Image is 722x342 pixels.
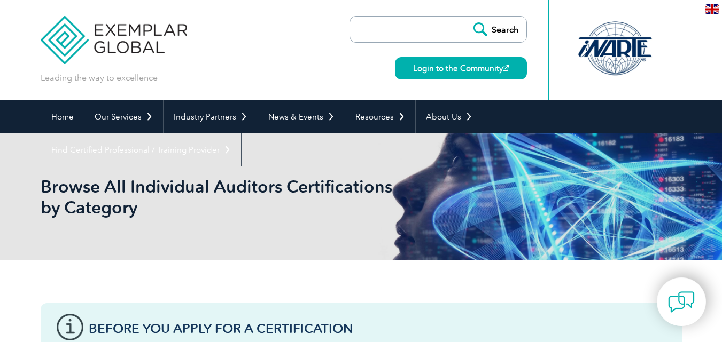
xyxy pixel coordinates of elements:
[258,100,345,133] a: News & Events
[416,100,483,133] a: About Us
[345,100,415,133] a: Resources
[84,100,163,133] a: Our Services
[395,57,527,79] a: Login to the Community
[41,100,84,133] a: Home
[41,133,241,166] a: Find Certified Professional / Training Provider
[468,17,526,42] input: Search
[89,322,666,335] h3: Before You Apply For a Certification
[503,65,509,71] img: open_square.png
[668,289,695,315] img: contact-chat.png
[41,176,451,218] h1: Browse All Individual Auditors Certifications by Category
[705,4,719,14] img: en
[41,72,158,84] p: Leading the way to excellence
[164,100,258,133] a: Industry Partners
